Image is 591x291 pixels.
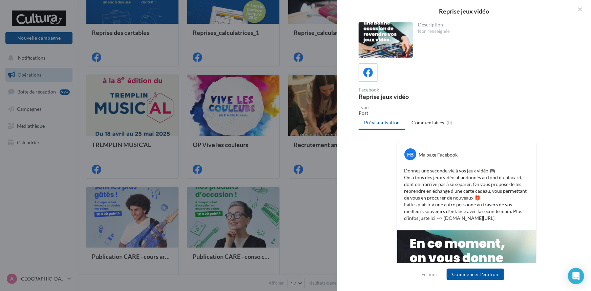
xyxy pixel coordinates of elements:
[359,87,464,92] div: Facebook
[418,28,570,35] div: Non renseignée
[447,269,504,280] button: Commencer l'édition
[359,105,575,110] div: Type
[418,22,570,27] div: Description
[447,120,452,125] span: (0)
[404,148,416,160] div: FB
[419,270,440,278] button: Fermer
[348,8,580,14] div: Reprise jeux vidéo
[404,167,529,222] p: Donnez une seconde vie à vos jeux vidéo 🎮 On a tous des jeux vidéo abandonnés au fond du placard,...
[359,93,464,100] div: Reprise jeux vidéo
[568,268,584,284] div: Open Intercom Messenger
[412,119,444,126] span: Commentaires
[419,151,458,158] div: Ma page Facebook
[359,110,575,117] div: Post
